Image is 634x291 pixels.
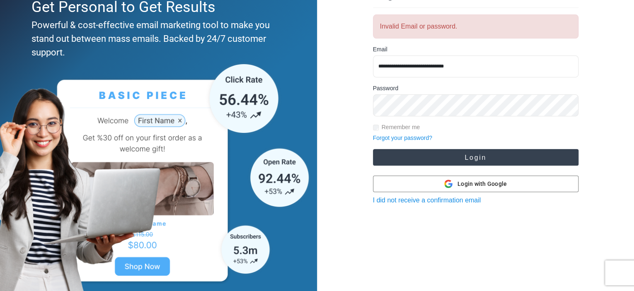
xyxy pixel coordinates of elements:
[373,45,387,54] label: Email
[373,135,432,141] a: Forgot your password?
[373,176,578,192] button: Login with Google
[373,197,481,204] a: I did not receive a confirmation email
[457,180,507,188] span: Login with Google
[31,18,282,59] div: Powerful & cost-effective email marketing tool to make you stand out between mass emails. Backed ...
[373,149,578,166] button: Login
[373,84,398,93] label: Password
[373,14,578,38] div: Invalid Email or password.
[382,123,420,132] label: Remember me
